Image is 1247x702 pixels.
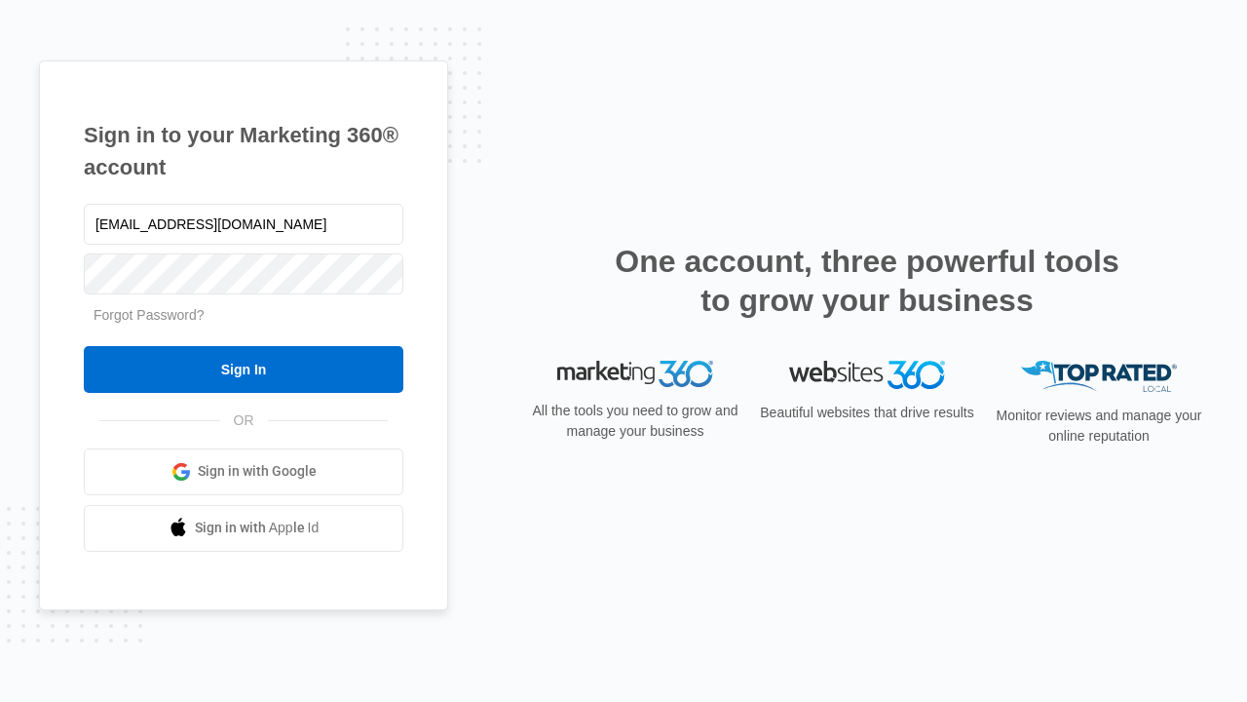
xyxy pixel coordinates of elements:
[1021,361,1177,393] img: Top Rated Local
[789,361,945,389] img: Websites 360
[220,410,268,431] span: OR
[84,346,403,393] input: Sign In
[84,119,403,183] h1: Sign in to your Marketing 360® account
[195,518,320,538] span: Sign in with Apple Id
[609,242,1125,320] h2: One account, three powerful tools to grow your business
[557,361,713,388] img: Marketing 360
[84,204,403,245] input: Email
[84,448,403,495] a: Sign in with Google
[84,505,403,552] a: Sign in with Apple Id
[198,461,317,482] span: Sign in with Google
[990,406,1208,447] p: Monitor reviews and manage your online reputation
[758,403,976,423] p: Beautiful websites that drive results
[94,307,205,323] a: Forgot Password?
[526,401,744,442] p: All the tools you need to grow and manage your business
